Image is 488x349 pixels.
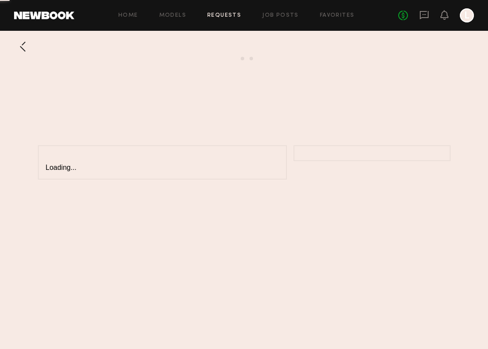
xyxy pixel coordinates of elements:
a: L [460,8,474,22]
a: Job Posts [262,13,299,18]
a: Home [118,13,138,18]
div: Loading... [46,153,279,172]
a: Favorites [320,13,355,18]
a: Models [159,13,186,18]
a: Requests [207,13,241,18]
